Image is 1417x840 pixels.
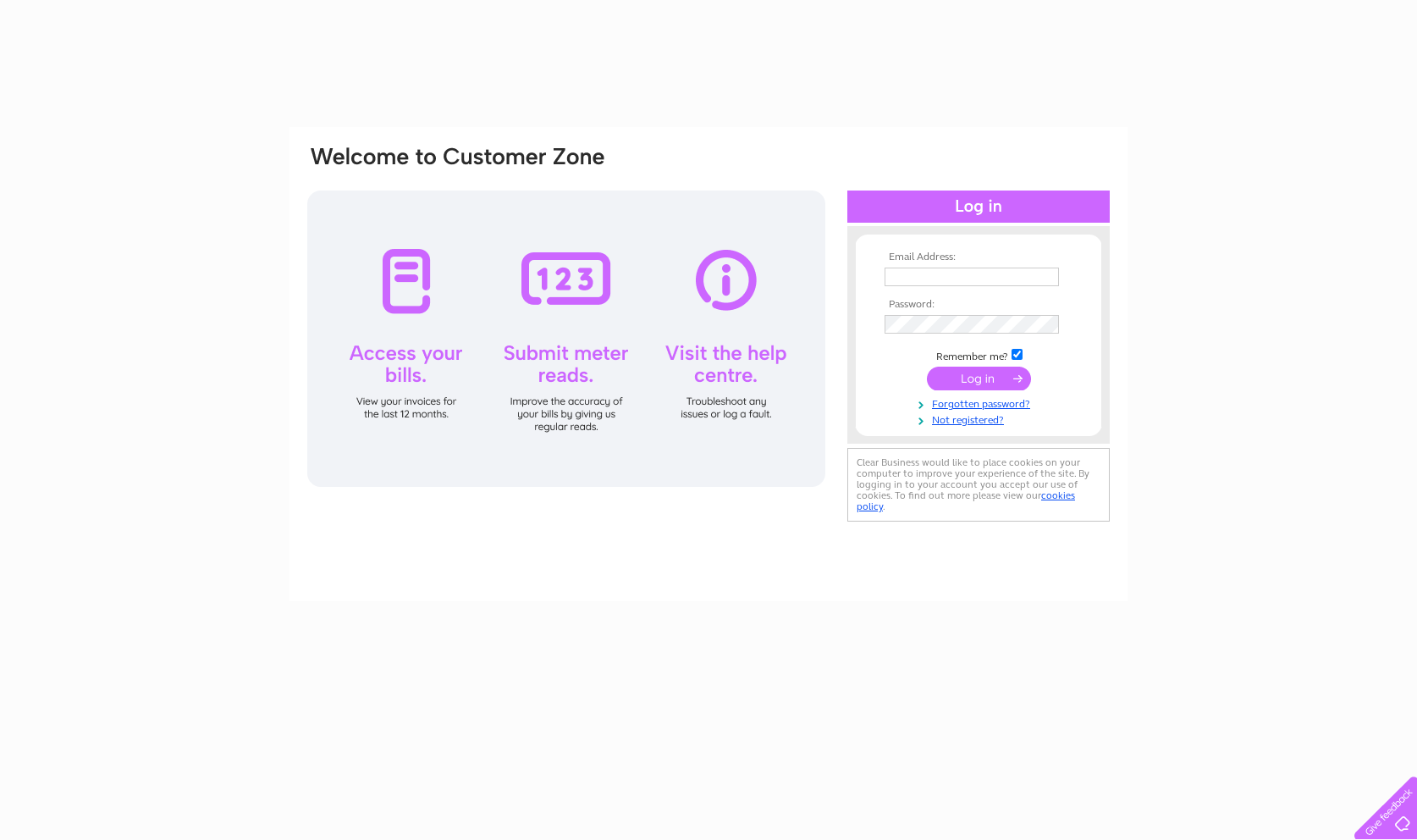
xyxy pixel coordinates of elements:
th: Email Address: [880,251,1077,263]
div: Clear Business would like to place cookies on your computer to improve your experience of the sit... [847,448,1110,522]
a: Not registered? [885,411,1077,427]
a: Forgotten password? [885,395,1077,411]
input: Submit [927,367,1031,390]
td: Remember me? [880,346,1077,363]
th: Password: [880,299,1077,311]
a: cookies policy [857,489,1075,512]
